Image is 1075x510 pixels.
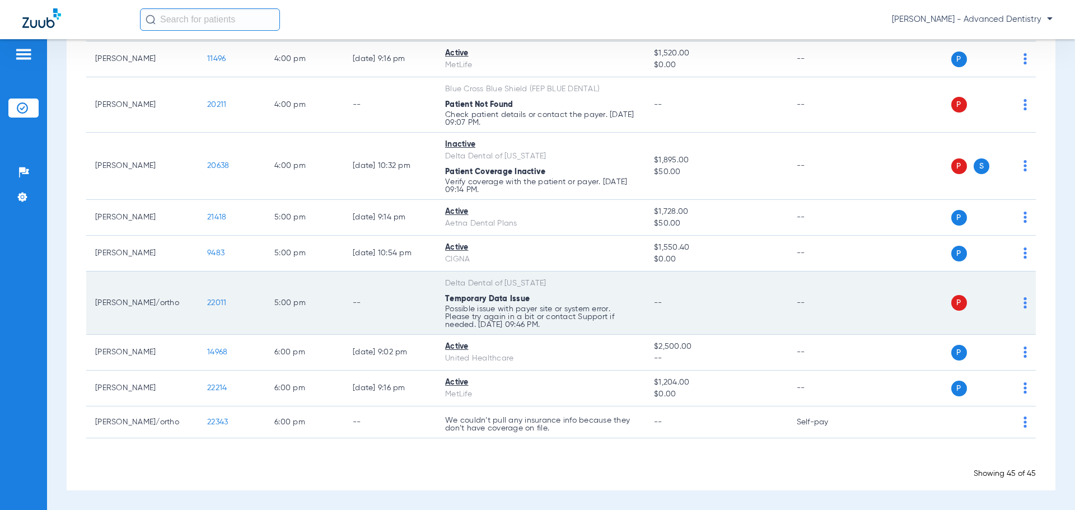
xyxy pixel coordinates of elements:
[654,166,778,178] span: $50.00
[445,151,636,162] div: Delta Dental of [US_STATE]
[344,236,436,272] td: [DATE] 10:54 PM
[86,272,198,335] td: [PERSON_NAME]/ortho
[1023,347,1027,358] img: group-dot-blue.svg
[654,299,662,307] span: --
[1023,417,1027,428] img: group-dot-blue.svg
[445,254,636,265] div: CIGNA
[951,381,967,396] span: P
[207,348,227,356] span: 14968
[265,41,344,77] td: 4:00 PM
[265,406,344,438] td: 6:00 PM
[654,101,662,109] span: --
[445,377,636,389] div: Active
[445,341,636,353] div: Active
[207,162,229,170] span: 20638
[788,133,863,200] td: --
[15,48,32,61] img: hamburger-icon
[207,418,228,426] span: 22343
[654,59,778,71] span: $0.00
[951,97,967,113] span: P
[207,299,226,307] span: 22011
[445,83,636,95] div: Blue Cross Blue Shield (FEP BLUE DENTAL)
[445,417,636,432] p: We couldn’t pull any insurance info because they don’t have coverage on file.
[445,48,636,59] div: Active
[265,371,344,406] td: 6:00 PM
[1023,99,1027,110] img: group-dot-blue.svg
[207,101,226,109] span: 20211
[1023,212,1027,223] img: group-dot-blue.svg
[445,111,636,127] p: Check patient details or contact the payer. [DATE] 09:07 PM.
[1023,160,1027,171] img: group-dot-blue.svg
[951,345,967,361] span: P
[788,371,863,406] td: --
[788,272,863,335] td: --
[445,139,636,151] div: Inactive
[265,200,344,236] td: 5:00 PM
[654,254,778,265] span: $0.00
[344,371,436,406] td: [DATE] 9:16 PM
[445,278,636,289] div: Delta Dental of [US_STATE]
[654,242,778,254] span: $1,550.40
[445,178,636,194] p: Verify coverage with the patient or payer. [DATE] 09:14 PM.
[86,133,198,200] td: [PERSON_NAME]
[344,406,436,438] td: --
[788,406,863,438] td: Self-pay
[445,59,636,71] div: MetLife
[951,210,967,226] span: P
[140,8,280,31] input: Search for patients
[86,371,198,406] td: [PERSON_NAME]
[265,133,344,200] td: 4:00 PM
[892,14,1053,25] span: [PERSON_NAME] - Advanced Dentistry
[445,389,636,400] div: MetLife
[788,335,863,371] td: --
[445,305,636,329] p: Possible issue with payer site or system error. Please try again in a bit or contact Support if n...
[445,168,545,176] span: Patient Coverage Inactive
[654,377,778,389] span: $1,204.00
[265,335,344,371] td: 6:00 PM
[265,272,344,335] td: 5:00 PM
[146,15,156,25] img: Search Icon
[344,41,436,77] td: [DATE] 9:16 PM
[207,249,225,257] span: 9483
[654,418,662,426] span: --
[654,155,778,166] span: $1,895.00
[344,335,436,371] td: [DATE] 9:02 PM
[344,272,436,335] td: --
[654,206,778,218] span: $1,728.00
[654,48,778,59] span: $1,520.00
[1023,53,1027,64] img: group-dot-blue.svg
[1023,247,1027,259] img: group-dot-blue.svg
[445,101,513,109] span: Patient Not Found
[788,236,863,272] td: --
[265,236,344,272] td: 5:00 PM
[86,200,198,236] td: [PERSON_NAME]
[445,242,636,254] div: Active
[788,200,863,236] td: --
[445,206,636,218] div: Active
[86,41,198,77] td: [PERSON_NAME]
[86,406,198,438] td: [PERSON_NAME]/ortho
[654,389,778,400] span: $0.00
[445,353,636,364] div: United Healthcare
[654,341,778,353] span: $2,500.00
[974,158,989,174] span: S
[445,218,636,230] div: Aetna Dental Plans
[344,200,436,236] td: [DATE] 9:14 PM
[788,77,863,133] td: --
[344,133,436,200] td: [DATE] 10:32 PM
[445,295,530,303] span: Temporary Data Issue
[207,384,227,392] span: 22214
[1023,297,1027,308] img: group-dot-blue.svg
[1023,382,1027,394] img: group-dot-blue.svg
[265,77,344,133] td: 4:00 PM
[951,295,967,311] span: P
[951,246,967,261] span: P
[788,41,863,77] td: --
[654,218,778,230] span: $50.00
[86,236,198,272] td: [PERSON_NAME]
[22,8,61,28] img: Zuub Logo
[86,77,198,133] td: [PERSON_NAME]
[951,158,967,174] span: P
[86,335,198,371] td: [PERSON_NAME]
[207,55,226,63] span: 11496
